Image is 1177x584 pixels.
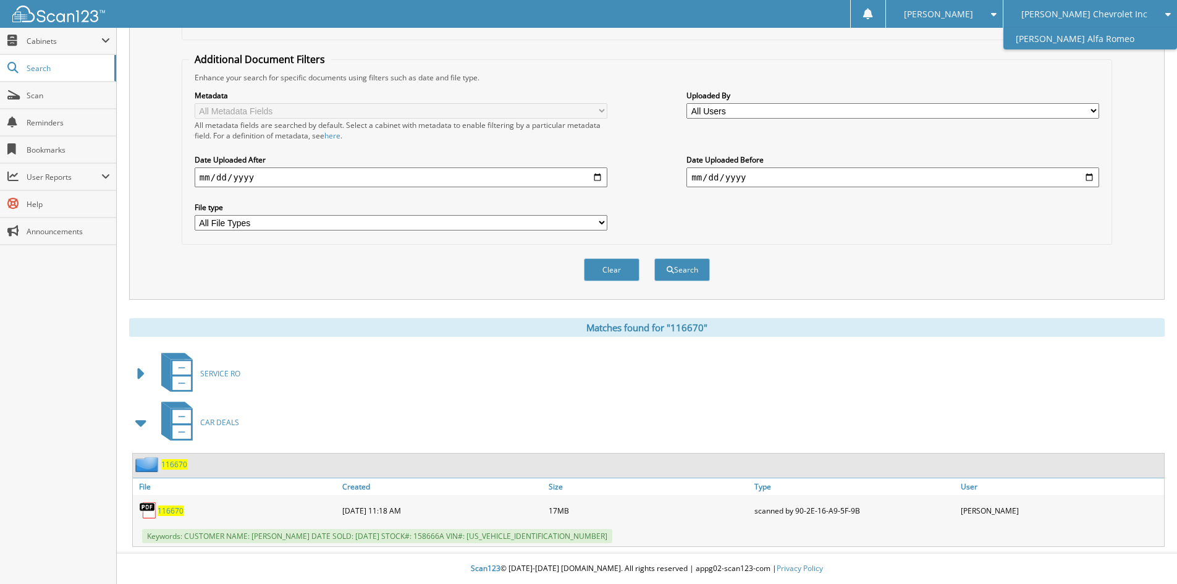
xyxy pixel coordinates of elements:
span: Announcements [27,226,110,237]
a: [PERSON_NAME] Alfa Romeo [1003,28,1177,49]
button: Clear [584,258,639,281]
div: Matches found for "116670" [129,318,1165,337]
label: Uploaded By [686,90,1099,101]
label: Date Uploaded Before [686,154,1099,165]
div: All metadata fields are searched by default. Select a cabinet with metadata to enable filtering b... [195,120,607,141]
label: Date Uploaded After [195,154,607,165]
label: File type [195,202,607,213]
a: Privacy Policy [777,563,823,573]
img: scan123-logo-white.svg [12,6,105,22]
a: Type [751,478,958,495]
a: 116670 [161,459,187,470]
div: scanned by 90-2E-16-A9-5F-9B [751,498,958,523]
img: folder2.png [135,457,161,472]
div: 17MB [546,498,752,523]
a: here [324,130,340,141]
span: Reminders [27,117,110,128]
span: [PERSON_NAME] [904,11,973,18]
span: Keywords: CUSTOMER NAME: [PERSON_NAME] DATE SOLD: [DATE] STOCK#: 158666A VIN#: [US_VEHICLE_IDENTI... [142,529,612,543]
div: [DATE] 11:18 AM [339,498,546,523]
span: Bookmarks [27,145,110,155]
a: Created [339,478,546,495]
input: start [195,167,607,187]
input: end [686,167,1099,187]
div: [PERSON_NAME] [958,498,1164,523]
button: Search [654,258,710,281]
div: © [DATE]-[DATE] [DOMAIN_NAME]. All rights reserved | appg02-scan123-com | [117,554,1177,584]
img: PDF.png [139,501,158,520]
span: Cabinets [27,36,101,46]
a: User [958,478,1164,495]
span: Search [27,63,108,74]
span: Scan123 [471,563,500,573]
span: SERVICE RO [200,368,240,379]
div: Enhance your search for specific documents using filters such as date and file type. [188,72,1105,83]
a: Size [546,478,752,495]
span: User Reports [27,172,101,182]
span: Help [27,199,110,209]
span: [PERSON_NAME] Chevrolet Inc [1021,11,1147,18]
legend: Additional Document Filters [188,53,331,66]
span: Scan [27,90,110,101]
label: Metadata [195,90,607,101]
a: SERVICE RO [154,349,240,398]
a: 116670 [158,506,184,516]
span: CAR DEALS [200,417,239,428]
a: File [133,478,339,495]
a: CAR DEALS [154,398,239,447]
